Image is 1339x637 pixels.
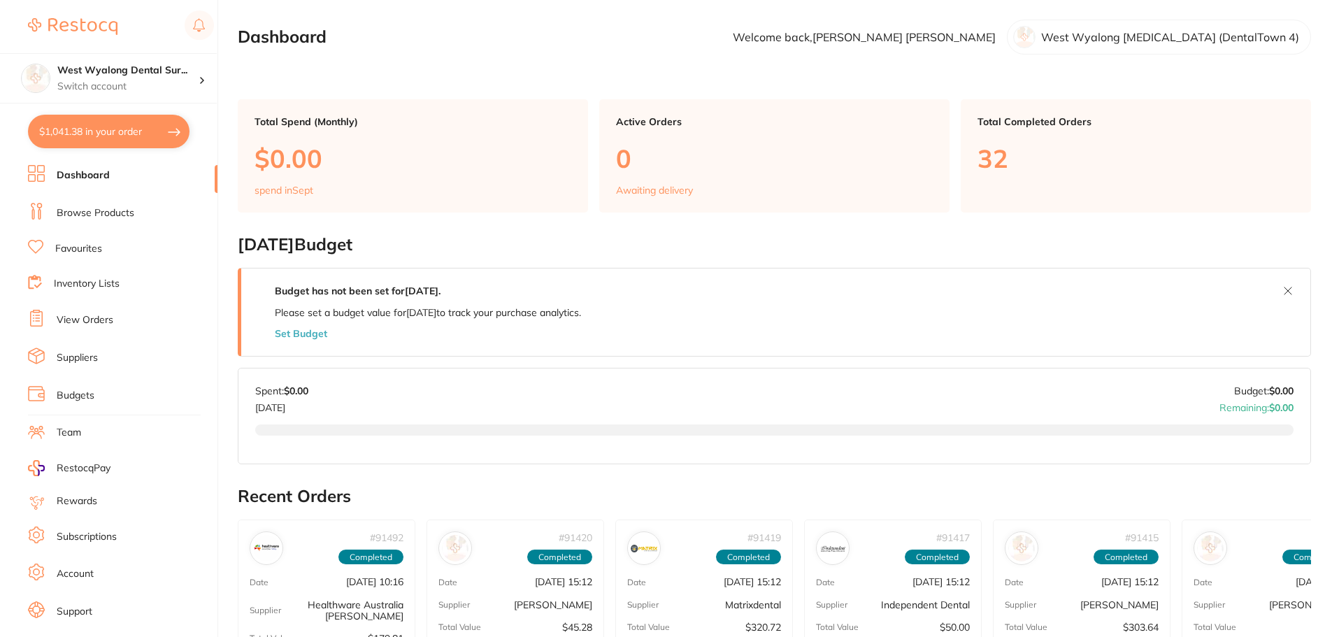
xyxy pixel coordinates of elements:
[747,532,781,543] p: # 91419
[616,185,693,196] p: Awaiting delivery
[250,606,281,615] p: Supplier
[250,578,268,587] p: Date
[57,206,134,220] a: Browse Products
[438,600,470,610] p: Supplier
[57,494,97,508] a: Rewards
[57,313,113,327] a: View Orders
[745,622,781,633] p: $320.72
[1125,532,1159,543] p: # 91415
[1197,535,1224,561] img: Henry Schein Halas
[57,567,94,581] a: Account
[28,18,117,35] img: Restocq Logo
[1123,622,1159,633] p: $303.64
[627,600,659,610] p: Supplier
[28,460,110,476] a: RestocqPay
[57,169,110,182] a: Dashboard
[936,532,970,543] p: # 91417
[733,31,996,43] p: Welcome back, [PERSON_NAME] [PERSON_NAME]
[438,578,457,587] p: Date
[1008,535,1035,561] img: Henry Schein Halas
[1219,396,1294,413] p: Remaining:
[346,576,403,587] p: [DATE] 10:16
[905,550,970,565] span: Completed
[57,461,110,475] span: RestocqPay
[438,622,481,632] p: Total Value
[253,535,280,561] img: Healthware Australia Ridley
[535,576,592,587] p: [DATE] 15:12
[1005,622,1047,632] p: Total Value
[1194,622,1236,632] p: Total Value
[978,144,1294,173] p: 32
[616,144,933,173] p: 0
[1080,599,1159,610] p: [PERSON_NAME]
[57,530,117,544] a: Subscriptions
[238,99,588,213] a: Total Spend (Monthly)$0.00spend inSept
[1269,385,1294,397] strong: $0.00
[442,535,468,561] img: Adam Dental
[627,578,646,587] p: Date
[912,576,970,587] p: [DATE] 15:12
[819,535,846,561] img: Independent Dental
[255,385,308,396] p: Spent:
[816,578,835,587] p: Date
[255,144,571,173] p: $0.00
[57,351,98,365] a: Suppliers
[57,64,199,78] h4: West Wyalong Dental Surgery (DentalTown 4)
[57,80,199,94] p: Switch account
[1194,578,1212,587] p: Date
[940,622,970,633] p: $50.00
[370,532,403,543] p: # 91492
[716,550,781,565] span: Completed
[28,460,45,476] img: RestocqPay
[55,242,102,256] a: Favourites
[1234,385,1294,396] p: Budget:
[255,116,571,127] p: Total Spend (Monthly)
[562,622,592,633] p: $45.28
[816,622,859,632] p: Total Value
[57,605,92,619] a: Support
[275,307,581,318] p: Please set a budget value for [DATE] to track your purchase analytics.
[255,185,313,196] p: spend in Sept
[28,115,189,148] button: $1,041.38 in your order
[514,599,592,610] p: [PERSON_NAME]
[238,27,327,47] h2: Dashboard
[1005,600,1036,610] p: Supplier
[1094,550,1159,565] span: Completed
[816,600,847,610] p: Supplier
[1005,578,1024,587] p: Date
[275,285,441,297] strong: Budget has not been set for [DATE] .
[1269,401,1294,414] strong: $0.00
[28,10,117,43] a: Restocq Logo
[284,385,308,397] strong: $0.00
[275,328,327,339] button: Set Budget
[238,235,1311,255] h2: [DATE] Budget
[599,99,950,213] a: Active Orders0Awaiting delivery
[527,550,592,565] span: Completed
[57,426,81,440] a: Team
[961,99,1311,213] a: Total Completed Orders32
[22,64,50,92] img: West Wyalong Dental Surgery (DentalTown 4)
[616,116,933,127] p: Active Orders
[627,622,670,632] p: Total Value
[978,116,1294,127] p: Total Completed Orders
[881,599,970,610] p: Independent Dental
[281,599,403,622] p: Healthware Australia [PERSON_NAME]
[1194,600,1225,610] p: Supplier
[724,576,781,587] p: [DATE] 15:12
[57,389,94,403] a: Budgets
[725,599,781,610] p: Matrixdental
[54,277,120,291] a: Inventory Lists
[1101,576,1159,587] p: [DATE] 15:12
[338,550,403,565] span: Completed
[238,487,1311,506] h2: Recent Orders
[255,396,308,413] p: [DATE]
[1041,31,1299,43] p: West Wyalong [MEDICAL_DATA] (DentalTown 4)
[559,532,592,543] p: # 91420
[631,535,657,561] img: Matrixdental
